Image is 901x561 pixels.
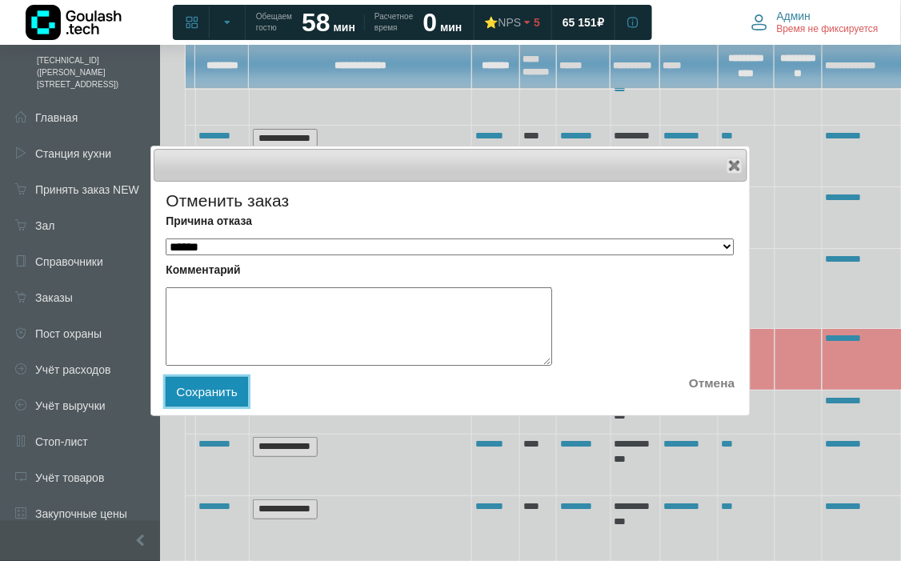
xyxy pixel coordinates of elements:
a: Обещаем гостю 58 мин Расчетное время 0 мин [246,8,472,37]
span: мин [440,21,462,34]
span: мин [334,21,355,34]
span: NPS [499,16,522,29]
div: ⭐ [485,15,522,30]
span: 5 [534,15,540,30]
a: 65 151 ₽ [553,8,614,37]
strong: 0 [423,8,438,37]
h4: Отменить заказ [166,188,735,214]
button: Админ Время не фиксируется [742,6,888,39]
img: Логотип компании Goulash.tech [26,5,122,40]
button: Отмена [689,377,735,389]
span: ₽ [597,15,604,30]
button: Сохранить [166,377,247,407]
button: Close [727,158,743,174]
label: Причина отказа [166,213,735,230]
span: Расчетное время [374,11,413,34]
span: Админ [777,9,811,23]
label: Комментарий [166,262,735,278]
span: Время не фиксируется [777,23,879,36]
span: 65 151 [563,15,597,30]
a: ⭐NPS 5 [475,8,551,37]
strong: 58 [302,8,330,37]
span: Обещаем гостю [256,11,292,34]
